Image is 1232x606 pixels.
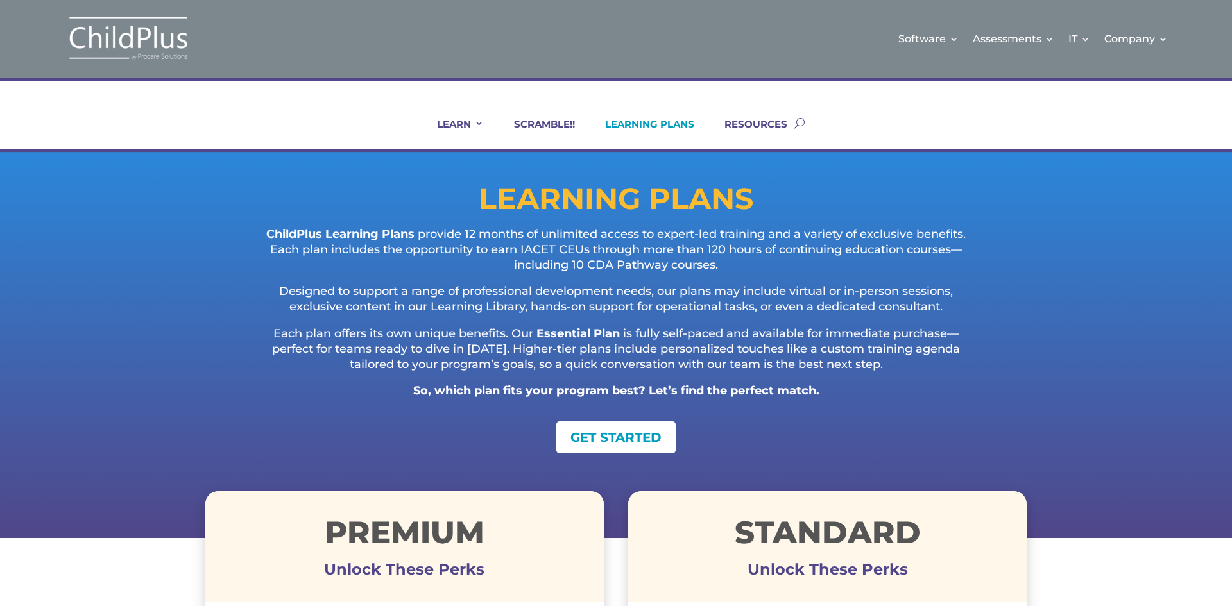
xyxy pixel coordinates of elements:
[708,118,787,149] a: RESOURCES
[536,326,620,341] strong: Essential Plan
[421,118,484,149] a: LEARN
[205,517,604,554] h1: Premium
[556,421,676,453] a: GET STARTED
[498,118,575,149] a: SCRAMBLE!!
[1068,13,1090,65] a: IT
[973,13,1054,65] a: Assessments
[257,284,975,326] p: Designed to support a range of professional development needs, our plans may include virtual or i...
[266,227,415,241] strong: ChildPlus Learning Plans
[628,517,1027,554] h1: STANDARD
[205,184,1027,220] h1: LEARNING PLANS
[205,569,604,576] h3: Unlock These Perks
[589,118,694,149] a: LEARNING PLANS
[413,383,819,398] strong: So, which plan fits your program best? Let’s find the perfect match.
[628,569,1027,576] h3: Unlock These Perks
[257,326,975,383] p: Each plan offers its own unique benefits. Our is fully self-paced and available for immediate pur...
[257,227,975,284] p: provide 12 months of unlimited access to expert-led training and a variety of exclusive benefits....
[898,13,959,65] a: Software
[1104,13,1168,65] a: Company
